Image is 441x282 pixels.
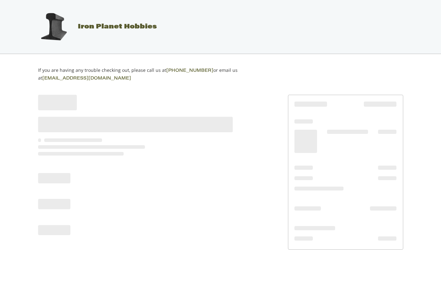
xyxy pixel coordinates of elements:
a: Iron Planet Hobbies [31,24,157,30]
a: [PHONE_NUMBER] [166,69,213,73]
a: [EMAIL_ADDRESS][DOMAIN_NAME] [42,76,131,81]
img: Iron Planet Hobbies [37,11,70,43]
p: If you are having any trouble checking out, please call us at or email us at [38,67,258,82]
span: Iron Planet Hobbies [78,24,157,30]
